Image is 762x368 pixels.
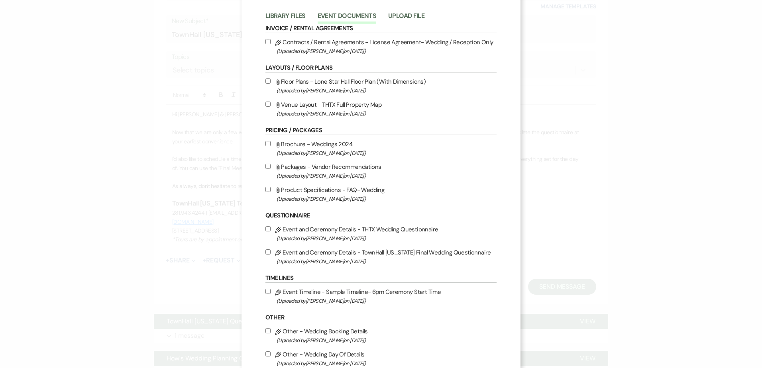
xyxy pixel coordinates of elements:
[265,164,271,169] input: Packages - Vendor Recommendations(Uploaded by[PERSON_NAME]on [DATE])
[277,194,497,204] span: (Uploaded by [PERSON_NAME] on [DATE] )
[265,224,497,243] label: Event and Ceremony Details - THTX Wedding Questionnaire
[277,86,497,95] span: (Uploaded by [PERSON_NAME] on [DATE] )
[265,39,271,44] input: Contracts / Rental Agreements - License Agreement- Wedding / Reception Only(Uploaded by[PERSON_NA...
[265,78,271,84] input: Floor Plans - Lone Star Hall Floor Plan (With Dimensions)(Uploaded by[PERSON_NAME]on [DATE])
[265,37,497,56] label: Contracts / Rental Agreements - License Agreement- Wedding / Reception Only
[318,13,376,24] button: Event Documents
[265,185,497,204] label: Product Specifications - FAQ- Wedding
[277,257,497,266] span: (Uploaded by [PERSON_NAME] on [DATE] )
[277,149,497,158] span: (Uploaded by [PERSON_NAME] on [DATE] )
[265,287,497,305] label: Event Timeline - Sample Timeline- 6pm Ceremony Start Time
[277,336,497,345] span: (Uploaded by [PERSON_NAME] on [DATE] )
[265,226,271,231] input: Event and Ceremony Details - THTX Wedding Questionnaire(Uploaded by[PERSON_NAME]on [DATE])
[277,359,497,368] span: (Uploaded by [PERSON_NAME] on [DATE] )
[265,64,497,72] h6: Layouts / Floor Plans
[265,289,271,294] input: Event Timeline - Sample Timeline- 6pm Ceremony Start Time(Uploaded by[PERSON_NAME]on [DATE])
[265,326,497,345] label: Other - Wedding Booking Details
[265,349,497,368] label: Other - Wedding Day Of Details
[265,351,271,356] input: Other - Wedding Day Of Details(Uploaded by[PERSON_NAME]on [DATE])
[265,141,271,146] input: Brochure - Weddings 2024(Uploaded by[PERSON_NAME]on [DATE])
[388,13,424,24] button: Upload File
[265,249,271,254] input: Event and Ceremony Details - TownHall [US_STATE] Final Wedding Questionnaire(Uploaded by[PERSON_N...
[265,247,497,266] label: Event and Ceremony Details - TownHall [US_STATE] Final Wedding Questionnaire
[265,274,497,283] h6: Timelines
[277,47,497,56] span: (Uploaded by [PERSON_NAME] on [DATE] )
[277,109,497,118] span: (Uploaded by [PERSON_NAME] on [DATE] )
[265,76,497,95] label: Floor Plans - Lone Star Hall Floor Plan (With Dimensions)
[265,100,497,118] label: Venue Layout - THTX Full Property Map
[265,24,497,33] h6: Invoice / Rental Agreements
[277,296,497,305] span: (Uploaded by [PERSON_NAME] on [DATE] )
[265,328,271,333] input: Other - Wedding Booking Details(Uploaded by[PERSON_NAME]on [DATE])
[265,211,497,220] h6: Questionnaire
[265,162,497,180] label: Packages - Vendor Recommendations
[265,313,497,322] h6: Other
[265,102,271,107] input: Venue Layout - THTX Full Property Map(Uploaded by[PERSON_NAME]on [DATE])
[277,171,497,180] span: (Uploaded by [PERSON_NAME] on [DATE] )
[265,139,497,158] label: Brochure - Weddings 2024
[265,126,497,135] h6: Pricing / Packages
[265,187,271,192] input: Product Specifications - FAQ- Wedding(Uploaded by[PERSON_NAME]on [DATE])
[265,13,306,24] button: Library Files
[277,234,497,243] span: (Uploaded by [PERSON_NAME] on [DATE] )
